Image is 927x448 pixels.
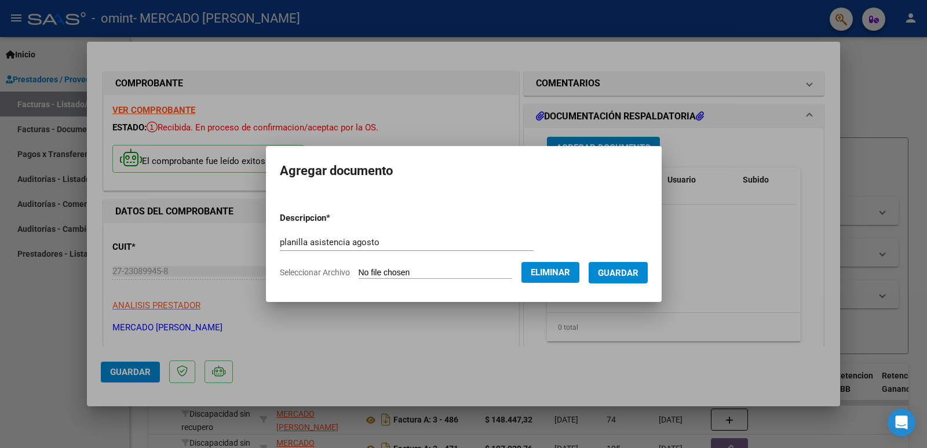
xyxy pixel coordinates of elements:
[280,160,648,182] h2: Agregar documento
[280,268,350,277] span: Seleccionar Archivo
[531,267,570,278] span: Eliminar
[589,262,648,283] button: Guardar
[888,409,915,436] div: Open Intercom Messenger
[598,268,638,278] span: Guardar
[280,212,390,225] p: Descripcion
[521,262,579,283] button: Eliminar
